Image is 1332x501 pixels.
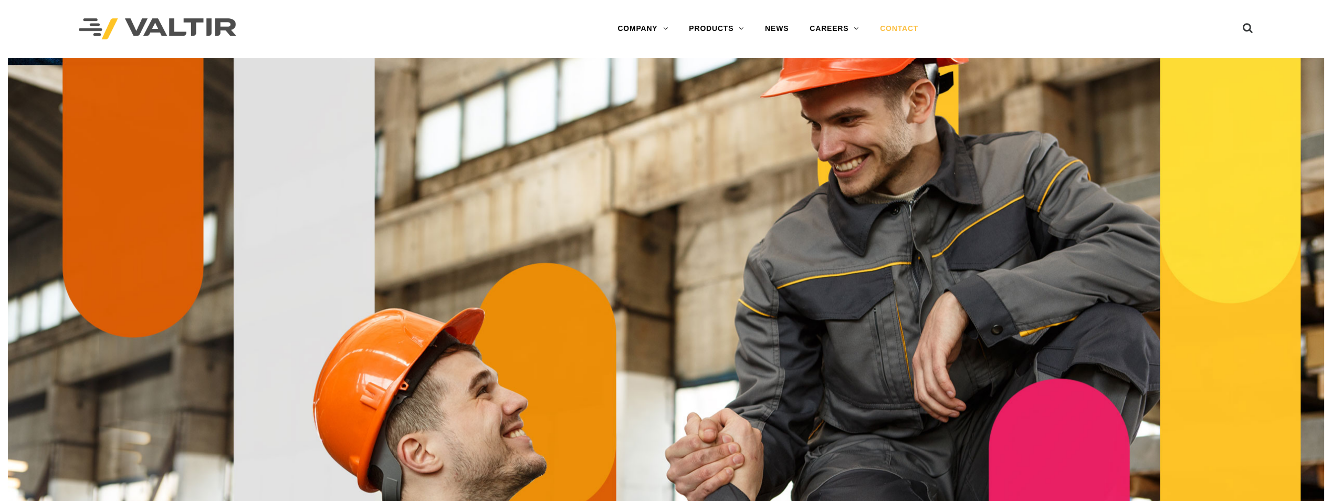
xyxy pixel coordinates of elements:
[869,18,929,39] a: CONTACT
[799,18,869,39] a: CAREERS
[79,18,236,40] img: Valtir
[607,18,678,39] a: COMPANY
[754,18,799,39] a: NEWS
[678,18,754,39] a: PRODUCTS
